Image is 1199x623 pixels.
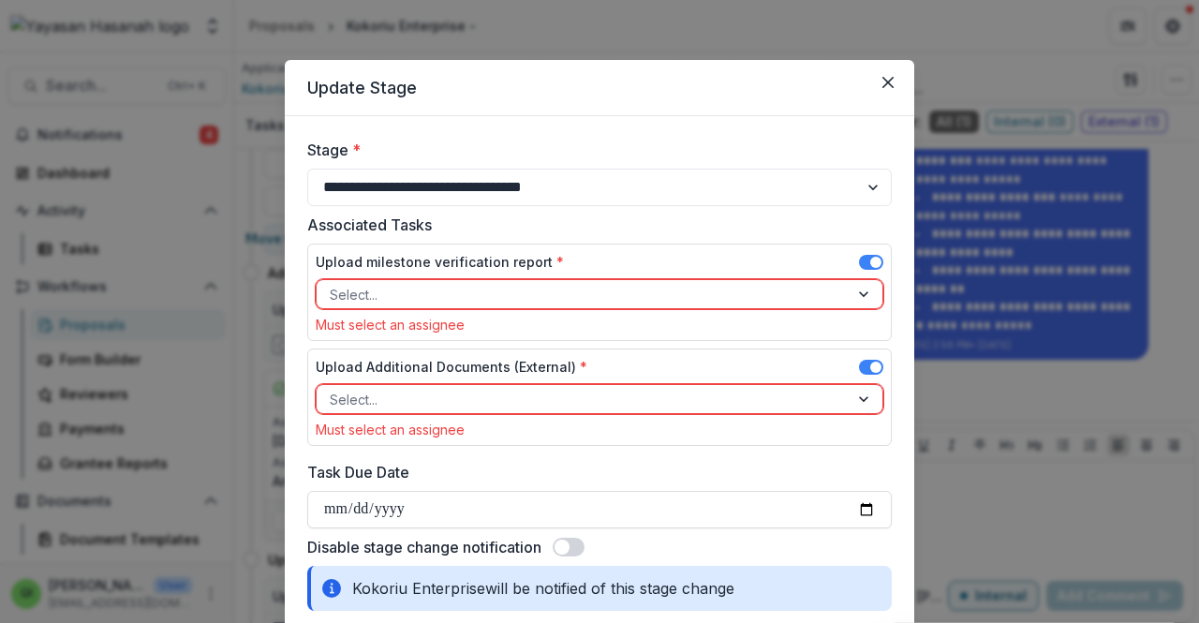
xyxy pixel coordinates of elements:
label: Upload milestone verification report [316,252,564,272]
label: Disable stage change notification [307,536,541,558]
label: Task Due Date [307,461,881,483]
label: Stage [307,139,881,161]
label: Associated Tasks [307,214,881,236]
div: Must select an assignee [316,422,883,438]
header: Update Stage [285,60,914,116]
div: Kokoriu Enterprise will be notified of this stage change [307,566,892,611]
button: Close [873,67,903,97]
label: Upload Additional Documents (External) [316,357,587,377]
div: Must select an assignee [316,317,883,333]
